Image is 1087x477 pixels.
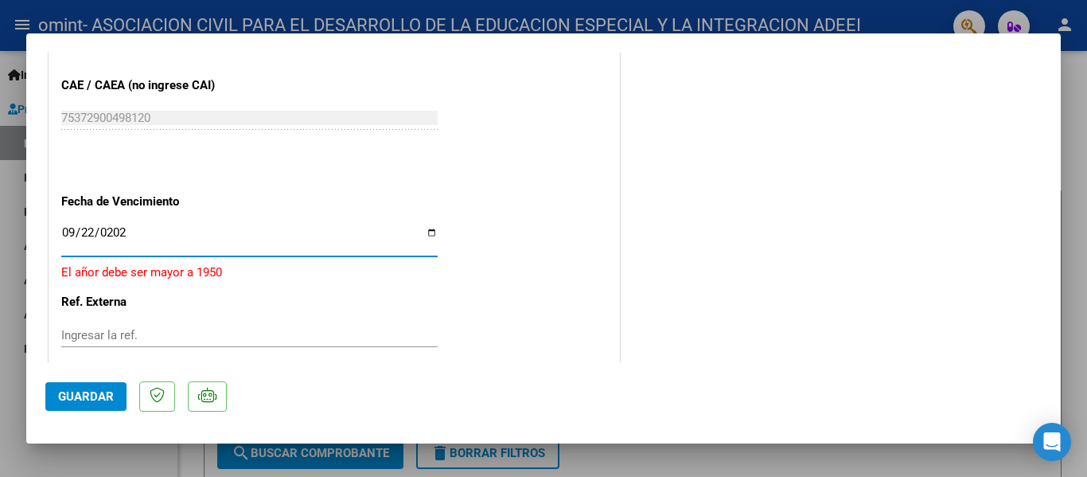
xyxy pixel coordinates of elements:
[61,193,225,211] p: Fecha de Vencimiento
[61,293,225,311] p: Ref. Externa
[61,76,225,95] p: CAE / CAEA (no ingrese CAI)
[45,382,127,411] button: Guardar
[58,389,114,404] span: Guardar
[61,264,607,282] p: El añor debe ser mayor a 1950
[1033,423,1071,461] div: Open Intercom Messenger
